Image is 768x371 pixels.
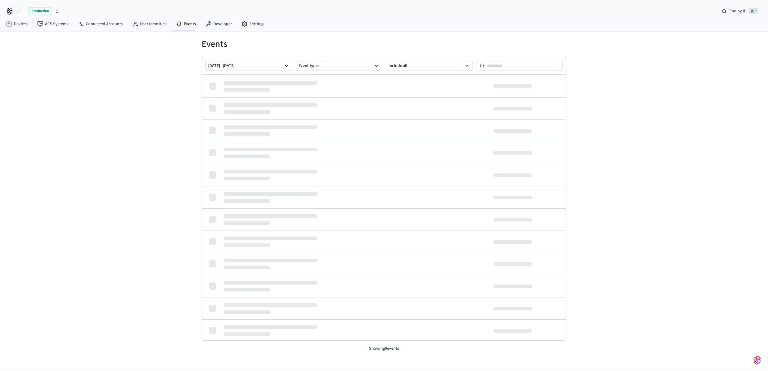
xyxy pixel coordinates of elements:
span: ⌘ K [748,8,758,14]
button: [DATE] - [DATE] [205,61,292,71]
a: User Identities [127,19,171,29]
button: Include all [386,61,472,71]
a: Developer [201,19,237,29]
span: Find by ID [728,8,747,14]
a: Settings [237,19,269,29]
img: SeamLogoGradient.69752ec5.svg [754,355,761,365]
a: ACS Systems [32,19,73,29]
a: Events [171,19,201,29]
a: Devices [1,19,32,29]
p: Showing 0 events [202,345,566,352]
div: Find by ID⌘ K [717,6,763,17]
span: Production [28,7,52,15]
a: Connected Accounts [73,19,127,29]
button: Event types [296,61,382,71]
h1: Events [202,39,566,50]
